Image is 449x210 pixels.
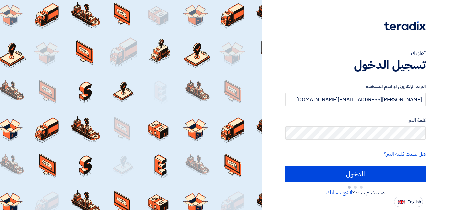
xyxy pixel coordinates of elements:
div: أهلا بك ... [285,50,426,58]
button: English [394,197,423,207]
a: أنشئ حسابك [326,189,352,197]
img: en-US.png [398,200,405,204]
span: English [407,200,421,204]
label: كلمة السر [285,117,426,124]
a: هل نسيت كلمة السر؟ [384,150,426,158]
input: الدخول [285,166,426,182]
label: البريد الإلكتروني او اسم المستخدم [285,83,426,90]
img: Teradix logo [384,21,426,30]
input: أدخل بريد العمل الإلكتروني او اسم المستخدم الخاص بك ... [285,93,426,106]
div: مستخدم جديد؟ [285,189,426,197]
h1: تسجيل الدخول [285,58,426,72]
